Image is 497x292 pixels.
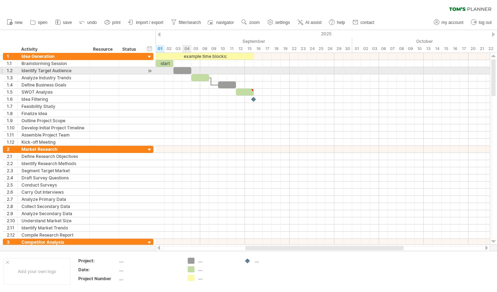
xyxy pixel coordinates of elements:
[21,167,86,174] div: Segment Target Market
[122,46,138,53] div: Status
[156,53,254,60] div: example time blocks:
[397,45,406,53] div: Wednesday, 8 October 2025
[200,45,209,53] div: Monday, 8 September 2025
[351,18,377,27] a: contact
[126,18,166,27] a: import / export
[370,45,379,53] div: Friday, 3 October 2025
[21,74,86,81] div: Analyze Industry Trends
[21,153,86,160] div: Define Research Objectives
[7,174,18,181] div: 2.4
[7,153,18,160] div: 2.1
[240,18,262,27] a: zoom
[156,38,352,45] div: September 2025
[198,275,237,281] div: ....
[255,258,294,264] div: ....
[327,18,347,27] a: help
[263,45,272,53] div: Wednesday, 17 September 2025
[38,20,48,25] span: open
[21,174,86,181] div: Draft Survey Questions
[21,217,86,224] div: Understand Market Size
[477,45,486,53] div: Tuesday, 21 October 2025
[21,110,86,117] div: Finalize Idea
[21,96,86,103] div: Idea Filtering
[275,20,290,25] span: settings
[266,18,292,27] a: settings
[7,182,18,188] div: 2.5
[7,232,18,238] div: 2.12
[7,239,18,246] div: 3
[296,18,324,27] a: AI assist
[469,18,494,27] a: log out
[7,81,18,88] div: 1.4
[272,45,281,53] div: Thursday, 18 September 2025
[198,258,237,264] div: ....
[7,146,18,153] div: 2
[7,203,18,210] div: 2.8
[299,45,307,53] div: Tuesday, 23 September 2025
[7,124,18,131] div: 1.10
[305,20,321,25] span: AI assist
[21,239,86,246] div: Competitor Analysis
[432,18,466,27] a: my account
[442,20,463,25] span: my account
[415,45,424,53] div: Friday, 10 October 2025
[191,45,200,53] div: Friday, 5 September 2025
[7,96,18,103] div: 1.6
[21,103,86,110] div: Feasibility Study
[249,20,260,25] span: zoom
[7,74,18,81] div: 1.3
[21,189,86,196] div: Carry Out Interviews
[334,45,343,53] div: Monday, 29 September 2025
[227,45,236,53] div: Thursday, 11 September 2025
[7,196,18,203] div: 2.7
[406,45,415,53] div: Thursday, 9 October 2025
[78,258,118,264] div: Project:
[7,189,18,196] div: 2.6
[290,45,299,53] div: Monday, 22 September 2025
[103,18,123,27] a: print
[7,89,18,95] div: 1.5
[451,45,459,53] div: Thursday, 16 October 2025
[379,45,388,53] div: Monday, 6 October 2025
[21,203,86,210] div: Collect Secondary Data
[468,45,477,53] div: Monday, 20 October 2025
[21,139,86,145] div: Kick-off Meeting
[433,45,442,53] div: Tuesday, 14 October 2025
[388,45,397,53] div: Tuesday, 7 October 2025
[7,139,18,145] div: 1.12
[479,20,492,25] span: log out
[352,45,361,53] div: Wednesday, 1 October 2025
[7,217,18,224] div: 2.10
[21,124,86,131] div: Develop Initial Project Timeline
[337,20,345,25] span: help
[307,45,316,53] div: Wednesday, 24 September 2025
[325,45,334,53] div: Friday, 26 September 2025
[442,45,451,53] div: Wednesday, 15 October 2025
[136,20,163,25] span: import / export
[207,18,236,27] a: navigator
[87,20,97,25] span: undo
[21,53,86,60] div: Idea Generation
[216,20,234,25] span: navigator
[156,45,164,53] div: Monday, 1 September 2025
[78,276,118,282] div: Project Number
[21,196,86,203] div: Analyze Primary Data
[21,232,86,238] div: Compile Research Report
[179,20,201,25] span: filter/search
[119,276,179,282] div: ....
[21,132,86,138] div: Assemble Project Team
[245,45,254,53] div: Monday, 15 September 2025
[15,20,23,25] span: new
[119,267,179,273] div: ....
[424,45,433,53] div: Monday, 13 October 2025
[486,45,495,53] div: Wednesday, 22 October 2025
[236,45,245,53] div: Friday, 12 September 2025
[360,20,374,25] span: contact
[119,258,179,264] div: ....
[7,53,18,60] div: 1
[21,160,86,167] div: Identify Research Methods
[78,18,99,27] a: undo
[281,45,290,53] div: Friday, 19 September 2025
[361,45,370,53] div: Thursday, 2 October 2025
[112,20,120,25] span: print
